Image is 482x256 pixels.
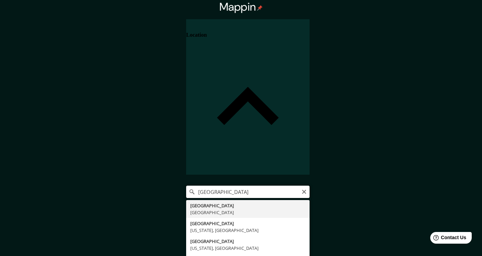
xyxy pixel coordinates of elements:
div: [GEOGRAPHIC_DATA] [190,238,305,245]
h4: Location [186,32,207,38]
input: Pick your city or area [186,186,310,198]
div: [US_STATE], [GEOGRAPHIC_DATA] [190,227,305,234]
div: [GEOGRAPHIC_DATA] [190,209,305,216]
iframe: Help widget launcher [421,229,474,248]
div: [GEOGRAPHIC_DATA] [190,202,305,209]
div: [GEOGRAPHIC_DATA] [190,220,305,227]
div: Location [186,19,310,175]
img: pin-icon.png [257,5,263,11]
div: [US_STATE], [GEOGRAPHIC_DATA] [190,245,305,252]
button: Clear [301,188,307,195]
